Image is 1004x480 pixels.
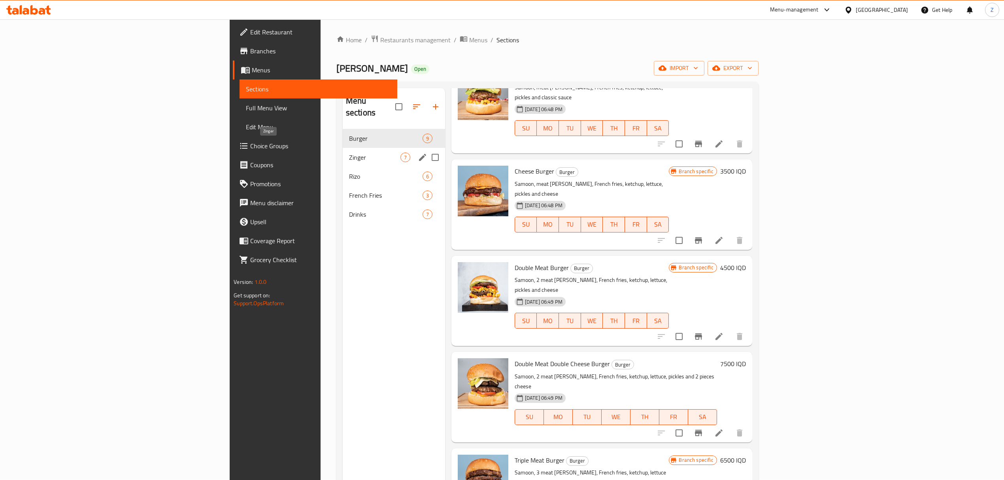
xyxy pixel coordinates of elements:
[628,219,644,230] span: FR
[676,264,716,271] span: Branch specific
[730,423,749,442] button: delete
[496,35,519,45] span: Sections
[689,423,708,442] button: Branch-specific-item
[343,148,445,167] div: Zinger7edit
[380,35,451,45] span: Restaurants management
[515,120,537,136] button: SU
[559,120,581,136] button: TU
[547,411,570,423] span: MO
[343,129,445,148] div: Burger9
[246,84,391,94] span: Sections
[720,166,746,177] h6: 3500 IQD
[522,298,566,306] span: [DATE] 06:49 PM
[349,210,423,219] span: Drinks
[515,313,537,329] button: SU
[343,205,445,224] div: Drinks7
[233,155,397,174] a: Coupons
[423,191,432,200] div: items
[650,315,666,327] span: SA
[720,262,746,273] h6: 4500 IQD
[233,42,397,60] a: Branches
[556,167,578,177] div: Burger
[250,198,391,208] span: Menu disclaimer
[584,123,600,134] span: WE
[671,425,687,441] span: Select to update
[714,332,724,341] a: Edit menu item
[991,6,994,14] span: Z
[343,167,445,186] div: Rizo6
[349,191,423,200] span: French Fries
[423,210,432,219] div: items
[233,136,397,155] a: Choice Groups
[423,211,432,218] span: 7
[233,231,397,250] a: Coverage Report
[603,120,625,136] button: TH
[515,372,717,391] p: Samoon, 2 meat [PERSON_NAME], French fries, ketchup, lettuce, pickles and 2 pieces cheese
[515,165,554,177] span: Cheese Burger
[708,61,759,76] button: export
[522,202,566,209] span: [DATE] 06:48 PM
[515,454,564,466] span: Triple Meat Burger
[454,35,457,45] li: /
[647,120,669,136] button: SA
[234,277,253,287] span: Version:
[240,98,397,117] a: Full Menu View
[689,327,708,346] button: Branch-specific-item
[603,313,625,329] button: TH
[628,315,644,327] span: FR
[240,79,397,98] a: Sections
[540,123,556,134] span: MO
[562,315,578,327] span: TU
[234,298,284,308] a: Support.OpsPlatform
[856,6,908,14] div: [GEOGRAPHIC_DATA]
[660,63,698,73] span: import
[246,122,391,132] span: Edit Menu
[343,126,445,227] nav: Menu sections
[581,120,603,136] button: WE
[714,139,724,149] a: Edit menu item
[469,35,487,45] span: Menus
[676,168,716,175] span: Branch specific
[676,456,716,464] span: Branch specific
[559,313,581,329] button: TU
[423,173,432,180] span: 6
[411,64,429,74] div: Open
[602,409,630,425] button: WE
[515,262,569,274] span: Double Meat Burger
[522,106,566,113] span: [DATE] 06:48 PM
[714,63,752,73] span: export
[515,358,610,370] span: Double Meat Double Cheese Burger
[573,409,602,425] button: TU
[458,358,508,409] img: Double Meat Double Cheese Burger
[250,217,391,227] span: Upsell
[625,313,647,329] button: FR
[576,411,598,423] span: TU
[606,315,622,327] span: TH
[518,315,534,327] span: SU
[537,120,559,136] button: MO
[605,411,627,423] span: WE
[460,35,487,45] a: Menus
[581,313,603,329] button: WE
[537,313,559,329] button: MO
[371,35,451,45] a: Restaurants management
[250,46,391,56] span: Branches
[252,65,391,75] span: Menus
[628,123,644,134] span: FR
[515,275,669,295] p: Samoon, 2 meat [PERSON_NAME], French fries, ketchup, lettuce, pickles and cheese
[691,411,714,423] span: SA
[603,217,625,232] button: TH
[407,97,426,116] span: Sort sections
[255,277,267,287] span: 1.0.0
[349,153,400,162] span: Zinger
[537,217,559,232] button: MO
[571,264,593,273] span: Burger
[518,411,541,423] span: SU
[423,192,432,199] span: 3
[562,123,578,134] span: TU
[349,134,423,143] span: Burger
[647,313,669,329] button: SA
[556,168,578,177] span: Burger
